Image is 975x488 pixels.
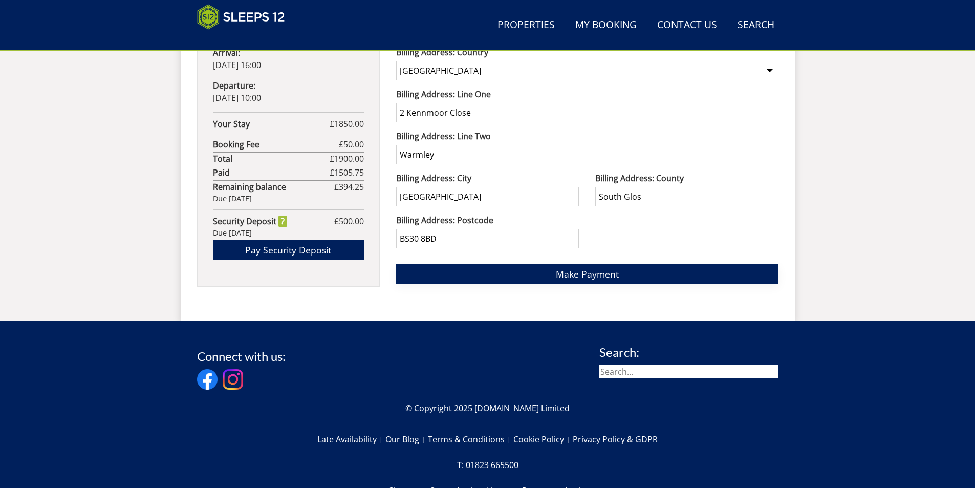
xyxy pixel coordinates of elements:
input: Search... [599,365,778,378]
span: 1900.00 [334,153,364,164]
a: My Booking [571,14,641,37]
iframe: Customer reviews powered by Trustpilot [192,36,299,45]
strong: Security Deposit [213,215,287,227]
input: e.g. Cloudy Apple Street [396,145,778,164]
span: 50.00 [343,139,364,150]
a: Contact Us [653,14,721,37]
a: Our Blog [385,431,428,448]
span: 394.25 [339,181,364,193]
strong: Departure: [213,80,255,91]
span: £ [330,166,364,179]
strong: Your Stay [213,118,330,130]
strong: Arrival: [213,47,240,58]
a: Pay Security Deposit [213,240,364,260]
span: £ [330,118,364,130]
p: [DATE] 16:00 [213,47,364,71]
img: Instagram [223,369,243,390]
p: [DATE] 10:00 [213,79,364,104]
strong: Total [213,153,330,165]
span: 1850.00 [334,118,364,130]
a: Search [733,14,778,37]
span: 1505.75 [334,167,364,178]
label: Billing Address: Line One [396,88,778,100]
span: £ [339,138,364,151]
strong: Remaining balance [213,181,334,193]
strong: Booking Fee [213,138,339,151]
a: T: 01823 665500 [457,456,518,474]
a: Privacy Policy & GDPR [573,431,658,448]
label: Billing Address: Line Two [396,130,778,142]
input: e.g. Two Many House [396,103,778,122]
a: Properties [493,14,559,37]
p: © Copyright 2025 [DOMAIN_NAME] Limited [197,402,778,414]
a: Terms & Conditions [428,431,513,448]
h3: Connect with us: [197,350,286,363]
img: Sleeps 12 [197,4,285,30]
span: Make Payment [556,268,619,280]
span: 500.00 [339,216,364,227]
label: Billing Address: Country [396,46,778,58]
div: Due [DATE] [213,227,364,239]
input: e.g. Somerset [595,187,778,206]
input: e.g. Yeovil [396,187,579,206]
div: Due [DATE] [213,193,364,204]
label: Billing Address: Postcode [396,214,579,226]
input: e.g. BA22 8WA [396,229,579,248]
span: £ [334,215,364,227]
h3: Search: [599,346,778,359]
button: Make Payment [396,264,778,284]
label: Billing Address: City [396,172,579,184]
span: £ [330,153,364,165]
strong: Paid [213,166,330,179]
a: Late Availability [317,431,385,448]
label: Billing Address: County [595,172,778,184]
a: Cookie Policy [513,431,573,448]
span: £ [334,181,364,193]
img: Facebook [197,369,218,390]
